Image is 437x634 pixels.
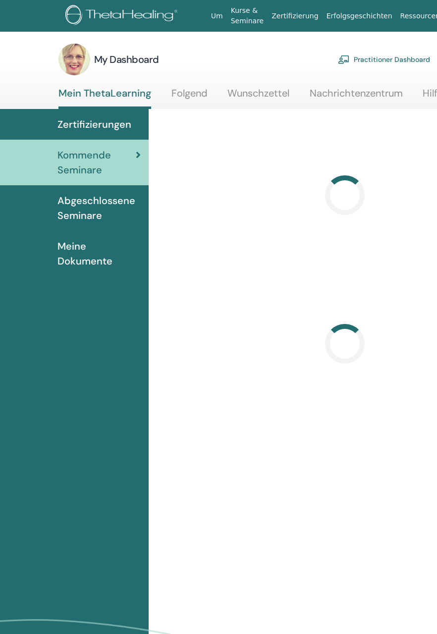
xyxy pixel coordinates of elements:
a: Practitioner Dashboard [338,49,430,70]
span: Zertifizierungen [57,117,131,132]
span: Kommende Seminare [57,148,136,177]
h3: My Dashboard [94,53,159,66]
a: Folgend [171,87,208,106]
img: logo.png [65,5,181,27]
span: Abgeschlossene Seminare [57,193,141,223]
a: Um [207,7,227,25]
a: Mein ThetaLearning [58,87,151,109]
img: chalkboard-teacher.svg [338,55,350,64]
a: Nachrichtenzentrum [310,87,403,106]
a: Kurse & Seminare [227,1,268,30]
a: Wunschzettel [227,87,289,106]
a: Zertifizierung [268,7,322,25]
span: Meine Dokumente [57,239,141,268]
a: Erfolgsgeschichten [323,7,396,25]
img: default.jpg [58,44,90,75]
